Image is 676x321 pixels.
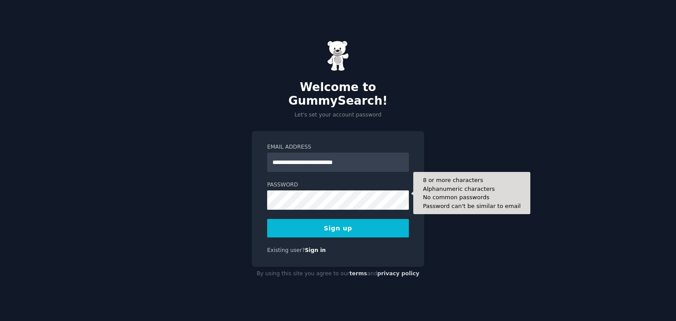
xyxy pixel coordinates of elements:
a: terms [349,270,367,277]
span: Existing user? [267,247,305,253]
button: Sign up [267,219,409,237]
a: Sign in [305,247,326,253]
div: By using this site you agree to our and [252,267,424,281]
p: Let's set your account password [252,111,424,119]
a: privacy policy [377,270,419,277]
h2: Welcome to GummySearch! [252,80,424,108]
label: Password [267,181,409,189]
img: Gummy Bear [327,40,349,71]
label: Email Address [267,143,409,151]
